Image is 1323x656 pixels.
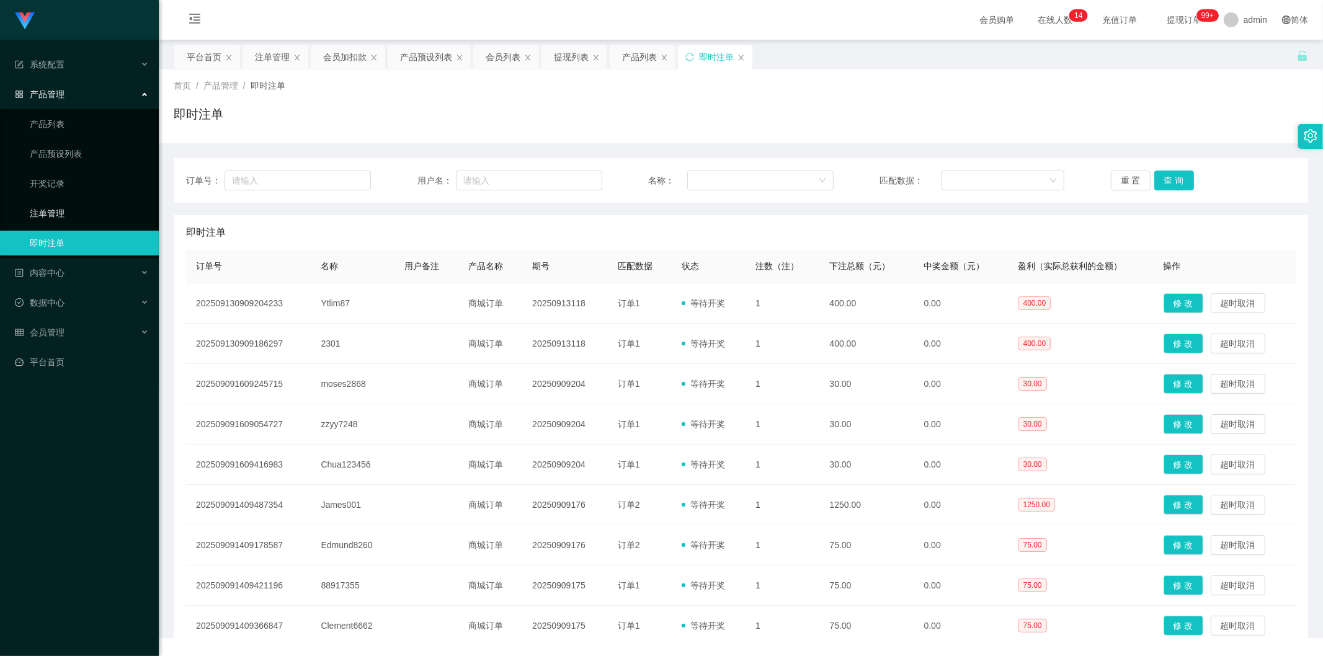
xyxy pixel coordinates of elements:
[311,364,394,404] td: moses2868
[1211,575,1265,595] button: 超时取消
[699,45,734,69] div: 即时注单
[15,268,24,277] i: 图标: profile
[1164,454,1203,474] button: 修 改
[1049,177,1057,185] i: 图标: down
[1018,417,1047,431] span: 30.00
[1164,495,1203,515] button: 修 改
[417,174,456,187] span: 用户名：
[685,53,694,61] i: 图标: sync
[458,565,522,606] td: 商城订单
[458,445,522,485] td: 商城订单
[1211,293,1265,313] button: 超时取消
[522,445,608,485] td: 20250909204
[830,261,891,271] span: 下注总额（元）
[1304,129,1317,143] i: 图标: setting
[400,45,452,69] div: 产品预设列表
[820,445,914,485] td: 30.00
[746,606,819,646] td: 1
[532,261,550,271] span: 期号
[1018,296,1051,310] span: 400.00
[592,54,600,61] i: 图标: close
[458,283,522,324] td: 商城订单
[468,261,503,271] span: 产品名称
[820,364,914,404] td: 30.00
[1297,50,1308,61] i: 图标: unlock
[203,81,238,91] span: 产品管理
[755,261,799,271] span: 注数（注）
[225,54,233,61] i: 图标: close
[820,606,914,646] td: 75.00
[311,404,394,445] td: zzyy7248
[456,54,463,61] i: 图标: close
[311,485,394,525] td: James001
[30,231,149,255] a: 即时注单
[682,459,725,469] span: 等待开奖
[458,364,522,404] td: 商城订单
[1018,261,1123,271] span: 盈利（实际总获利的金额）
[243,81,246,91] span: /
[746,445,819,485] td: 1
[618,580,640,590] span: 订单1
[914,445,1009,485] td: 0.00
[914,485,1009,525] td: 0.00
[1282,16,1291,24] i: 图标: global
[15,60,65,69] span: 系统配置
[820,485,914,525] td: 1250.00
[186,364,311,404] td: 202509091609245715
[186,525,311,565] td: 202509091409178587
[458,404,522,445] td: 商城订单
[196,261,222,271] span: 订单号
[1018,458,1047,471] span: 30.00
[255,45,290,69] div: 注单管理
[186,565,311,606] td: 202509091409421196
[186,404,311,445] td: 202509091609054727
[30,141,149,166] a: 产品预设列表
[174,1,216,40] i: 图标: menu-fold
[1211,414,1265,434] button: 超时取消
[914,364,1009,404] td: 0.00
[1018,538,1047,552] span: 75.00
[682,298,725,308] span: 等待开奖
[1154,171,1194,190] button: 查 询
[186,283,311,324] td: 202509130909204233
[682,261,699,271] span: 状态
[618,419,640,429] span: 订单1
[186,606,311,646] td: 202509091409366847
[186,174,225,187] span: 订单号：
[524,54,532,61] i: 图标: close
[1164,293,1203,313] button: 修 改
[622,45,657,69] div: 产品列表
[1018,498,1055,512] span: 1250.00
[311,324,394,364] td: 2301
[1211,495,1265,515] button: 超时取消
[1069,9,1087,22] sup: 14
[174,105,223,123] h1: 即时注单
[682,580,725,590] span: 等待开奖
[251,81,285,91] span: 即时注单
[311,606,394,646] td: Clement6662
[30,201,149,226] a: 注单管理
[1211,454,1265,474] button: 超时取消
[1164,374,1203,394] button: 修 改
[1164,334,1203,353] button: 修 改
[1211,374,1265,394] button: 超时取消
[1211,535,1265,555] button: 超时取消
[522,404,608,445] td: 20250909204
[618,459,640,469] span: 订单1
[682,621,725,631] span: 等待开奖
[914,404,1009,445] td: 0.00
[404,261,439,271] span: 用户备注
[225,171,371,190] input: 请输入
[30,171,149,196] a: 开奖记录
[186,445,311,485] td: 202509091609416983
[618,500,640,510] span: 订单2
[682,419,725,429] span: 等待开奖
[15,60,24,69] i: 图标: form
[15,298,65,308] span: 数据中心
[187,45,221,69] div: 平台首页
[458,525,522,565] td: 商城订单
[1079,9,1083,22] p: 4
[174,81,191,91] span: 首页
[618,379,640,389] span: 订单1
[1031,16,1079,24] span: 在线人数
